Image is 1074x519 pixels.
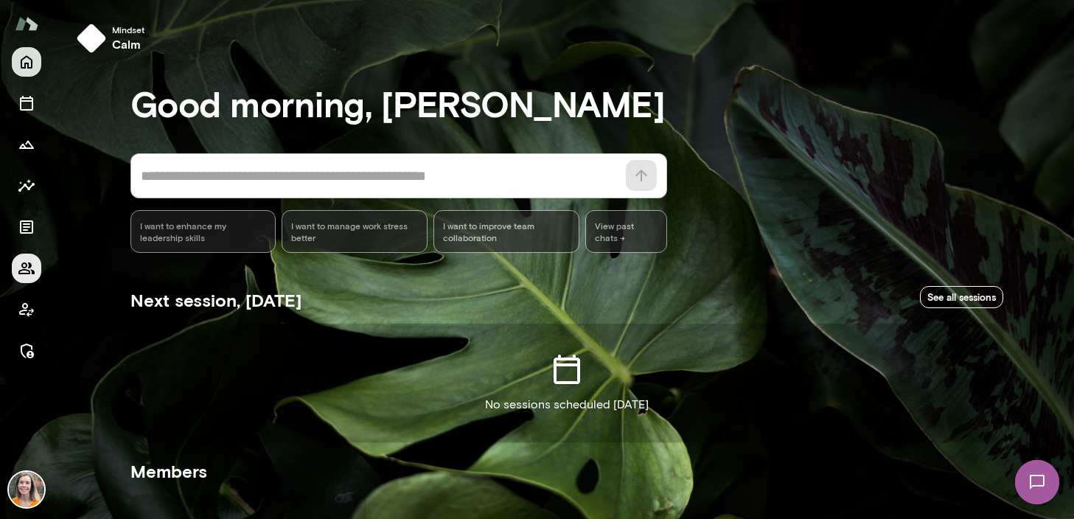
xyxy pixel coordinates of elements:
[140,220,267,243] span: I want to enhance my leadership skills
[291,220,418,243] span: I want to manage work stress better
[12,212,41,242] button: Documents
[920,286,1003,309] a: See all sessions
[12,254,41,283] button: Members
[112,24,144,35] span: Mindset
[485,396,649,414] p: No sessions scheduled [DATE]
[12,130,41,159] button: Growth Plan
[443,220,570,243] span: I want to improve team collaboration
[130,288,301,312] h5: Next session, [DATE]
[12,171,41,201] button: Insights
[130,459,1003,483] h5: Members
[15,10,38,38] img: Mento
[112,35,144,53] h6: calm
[12,88,41,118] button: Sessions
[585,210,667,253] span: View past chats ->
[71,18,156,59] button: Mindsetcalm
[12,295,41,324] button: Client app
[12,47,41,77] button: Home
[433,210,579,253] div: I want to improve team collaboration
[130,210,276,253] div: I want to enhance my leadership skills
[12,336,41,366] button: Manage
[77,24,106,53] img: mindset
[130,83,1003,124] h3: Good morning, [PERSON_NAME]
[282,210,428,253] div: I want to manage work stress better
[9,472,44,507] img: Carrie Kelly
